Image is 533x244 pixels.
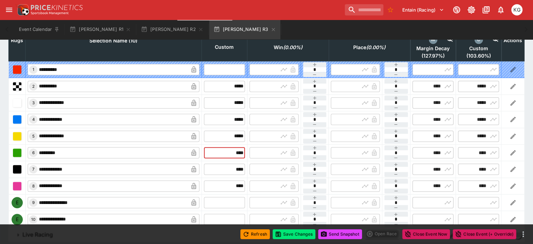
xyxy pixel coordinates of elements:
button: Notifications [494,4,507,16]
button: open drawer [3,4,15,16]
div: E [12,214,23,225]
span: 6 [31,150,36,155]
button: more [519,230,527,238]
img: PriceKinetics [31,5,83,10]
span: 4 [31,117,36,122]
button: Close Event (+ Override) [453,229,516,239]
span: 8 [31,184,36,189]
div: custom [474,35,483,44]
div: Kevin Gutschlag [511,4,522,15]
span: excl. Emergencies (0.00%) [346,43,393,52]
span: Margin Decay [412,45,453,52]
div: Hide Competitor [483,35,499,44]
div: excl. Emergencies (103.60%) [458,35,499,59]
button: [PERSON_NAME] R2 [137,20,208,39]
img: Sportsbook Management [31,12,69,15]
button: No Bookmarks [385,4,396,15]
th: Custom [201,33,247,61]
button: Documentation [480,4,492,16]
div: split button [365,229,399,239]
span: ( 127.97 %) [412,53,453,59]
em: ( 0.00 %) [283,43,302,52]
span: excl. Emergencies (0.00%) [266,43,310,52]
span: 2 [31,84,36,89]
button: Toggle light/dark mode [465,4,478,16]
button: Connected to PK [450,4,463,16]
div: E [12,197,23,208]
span: Custom [458,45,499,52]
th: Rugs [9,20,26,61]
span: 1 [31,67,36,72]
img: PriceKinetics Logo [15,3,29,17]
div: excl. Emergencies (127.97%) [412,35,453,59]
div: Hide Competitor [437,35,454,44]
span: 3 [31,100,36,105]
input: search [345,4,383,15]
th: Actions [501,20,525,61]
span: Selection Name (10) [82,37,145,45]
button: Select Tenant [398,4,448,15]
button: [PERSON_NAME] R3 [209,20,280,39]
span: 10 [30,217,37,222]
div: margin_decay [429,35,437,44]
span: 9 [31,200,36,205]
span: 7 [31,167,36,172]
em: ( 0.00 %) [366,43,385,52]
span: ( 103.60 %) [458,53,499,59]
button: Close Event Now [402,229,450,239]
button: Event Calendar [15,20,64,39]
button: Save Changes [273,229,315,239]
button: [PERSON_NAME] R1 [65,20,135,39]
button: Kevin Gutschlag [509,2,525,18]
button: Send Snapshot [318,229,362,239]
button: Refresh [240,229,270,239]
span: 5 [31,134,36,139]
